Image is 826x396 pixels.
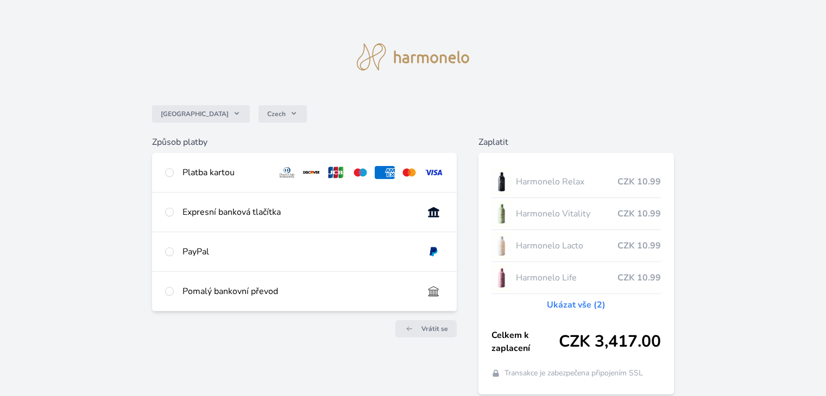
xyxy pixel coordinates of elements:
[617,239,661,252] span: CZK 10.99
[395,320,457,337] a: Vrátit se
[424,166,444,179] img: visa.svg
[617,207,661,220] span: CZK 10.99
[182,206,414,219] div: Expresní banková tlačítka
[267,110,286,118] span: Czech
[258,105,307,123] button: Czech
[399,166,419,179] img: mc.svg
[152,105,250,123] button: [GEOGRAPHIC_DATA]
[516,239,617,252] span: Harmonelo Lacto
[516,207,617,220] span: Harmonelo Vitality
[182,166,268,179] div: Platba kartou
[357,43,470,71] img: logo.svg
[182,245,414,258] div: PayPal
[617,271,661,284] span: CZK 10.99
[350,166,370,179] img: maestro.svg
[516,175,617,188] span: Harmonelo Relax
[152,136,456,149] h6: Způsob platby
[424,206,444,219] img: onlineBanking_CZ.svg
[424,245,444,258] img: paypal.svg
[491,168,512,195] img: CLEAN_RELAX_se_stinem_x-lo.jpg
[491,232,512,259] img: CLEAN_LACTO_se_stinem_x-hi-lo.jpg
[491,200,512,227] img: CLEAN_VITALITY_se_stinem_x-lo.jpg
[301,166,321,179] img: discover.svg
[505,368,643,379] span: Transakce je zabezpečena připojením SSL
[421,324,448,333] span: Vrátit se
[277,166,297,179] img: diners.svg
[478,136,674,149] h6: Zaplatit
[161,110,229,118] span: [GEOGRAPHIC_DATA]
[547,298,606,311] a: Ukázat vše (2)
[424,285,444,298] img: bankTransfer_IBAN.svg
[516,271,617,284] span: Harmonelo Life
[326,166,346,179] img: jcb.svg
[617,175,661,188] span: CZK 10.99
[491,329,559,355] span: Celkem k zaplacení
[182,285,414,298] div: Pomalý bankovní převod
[559,332,661,352] span: CZK 3,417.00
[491,264,512,291] img: CLEAN_LIFE_se_stinem_x-lo.jpg
[375,166,395,179] img: amex.svg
